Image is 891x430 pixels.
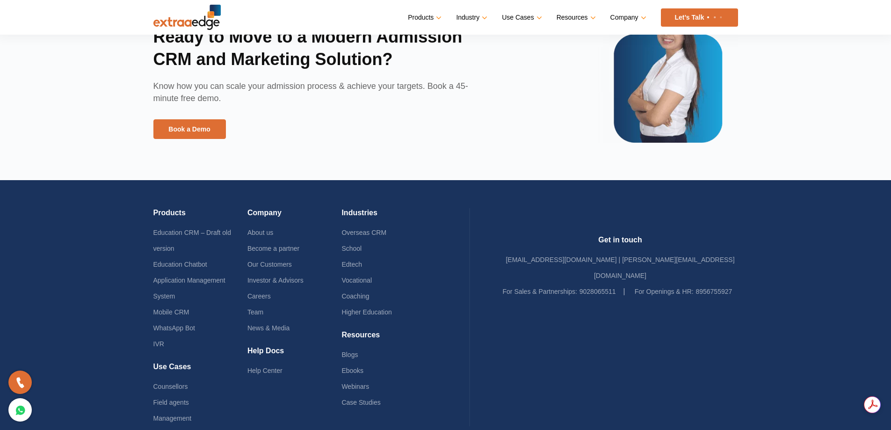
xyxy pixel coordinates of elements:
a: IVR [153,340,164,348]
a: 8956755927 [695,288,732,295]
a: Resources [557,11,594,24]
a: Industry [456,11,485,24]
a: WhatsApp Bot [153,324,196,332]
a: Let’s Talk [661,8,738,27]
a: Vocational [341,277,372,284]
label: For Openings & HR: [635,284,694,299]
a: Investor & Advisors [247,277,304,284]
a: 9028065511 [580,288,616,295]
a: Company [610,11,645,24]
h4: Company [247,208,341,225]
a: [EMAIL_ADDRESS][DOMAIN_NAME] | [PERSON_NAME][EMAIL_ADDRESS][DOMAIN_NAME] [506,256,734,279]
a: About us [247,229,273,236]
a: Overseas CRM [341,229,386,236]
a: Products [408,11,440,24]
label: For Sales & Partnerships: [503,284,578,299]
a: News & Media [247,324,290,332]
a: Webinars [341,383,369,390]
a: Book a Demo [153,119,226,139]
h4: Products [153,208,247,225]
p: Know how you can scale your admission process & achieve your targets. Book a 45-minute free demo. [153,80,493,119]
h4: Get in touch [503,235,738,252]
a: Use Cases [502,11,540,24]
a: Team [247,308,263,316]
a: Higher Education [341,308,391,316]
h4: Use Cases [153,362,247,379]
a: Our Customers [247,261,292,268]
a: Counsellors [153,383,188,390]
a: Application Management System [153,277,225,300]
a: Careers [247,292,271,300]
a: Ebooks [341,367,363,374]
h4: Help Docs [247,346,341,363]
a: Mobile CRM [153,308,189,316]
a: Case Studies [341,399,380,406]
a: Become a partner [247,245,299,252]
a: Field agents [153,399,189,406]
a: Education Chatbot [153,261,207,268]
a: Management [153,415,192,422]
a: Coaching [341,292,369,300]
a: Blogs [341,351,358,358]
a: School [341,245,362,252]
h4: Industries [341,208,435,225]
a: Education CRM – Draft old version [153,229,232,252]
h2: Ready to Move to a Modern Admission CRM and Marketing Solution? [153,26,493,80]
h4: Resources [341,330,435,347]
a: Edtech [341,261,362,268]
a: Help Center [247,367,283,374]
